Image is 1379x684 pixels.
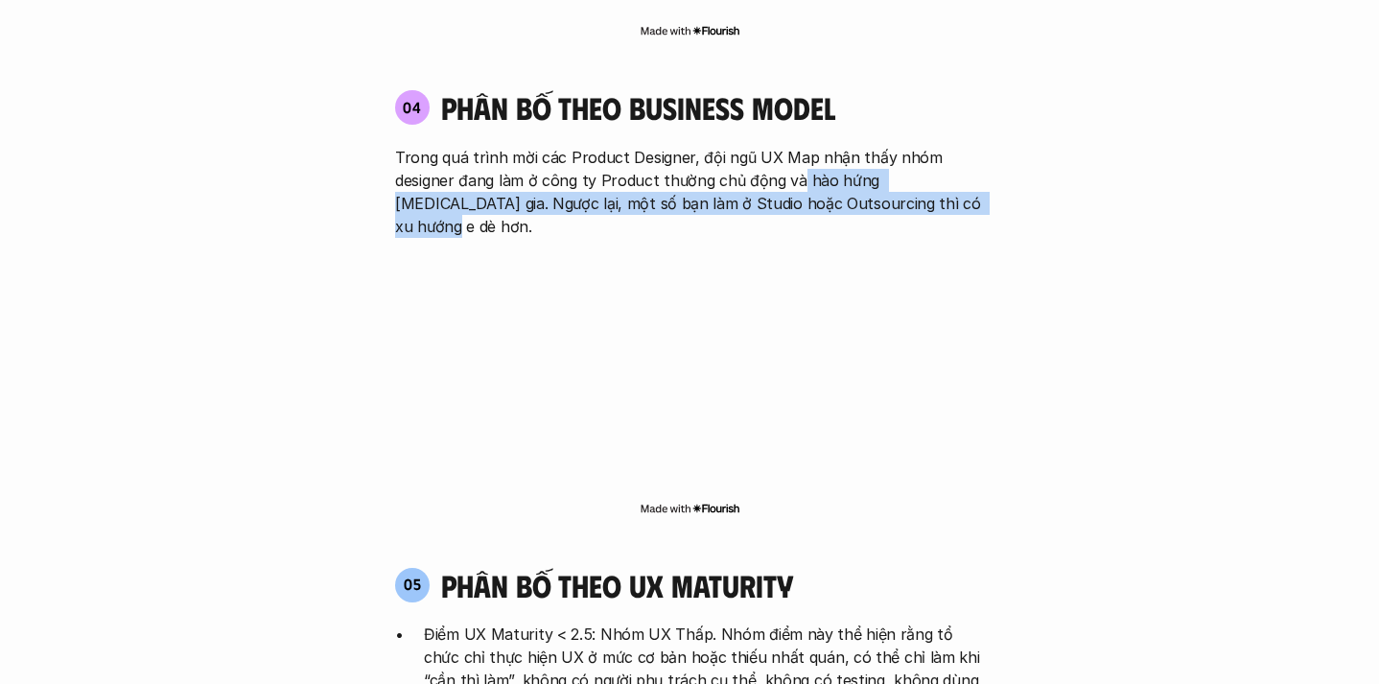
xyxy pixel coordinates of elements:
[378,248,1001,497] iframe: Interactive or visual content
[441,567,793,603] h4: phân bố theo ux maturity
[640,501,740,516] img: Made with Flourish
[403,100,422,115] p: 04
[441,89,835,126] h4: phân bố theo business model
[404,577,422,592] p: 05
[640,23,740,38] img: Made with Flourish
[395,146,984,238] p: Trong quá trình mời các Product Designer, đội ngũ UX Map nhận thấy nhóm designer đang làm ở công ...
